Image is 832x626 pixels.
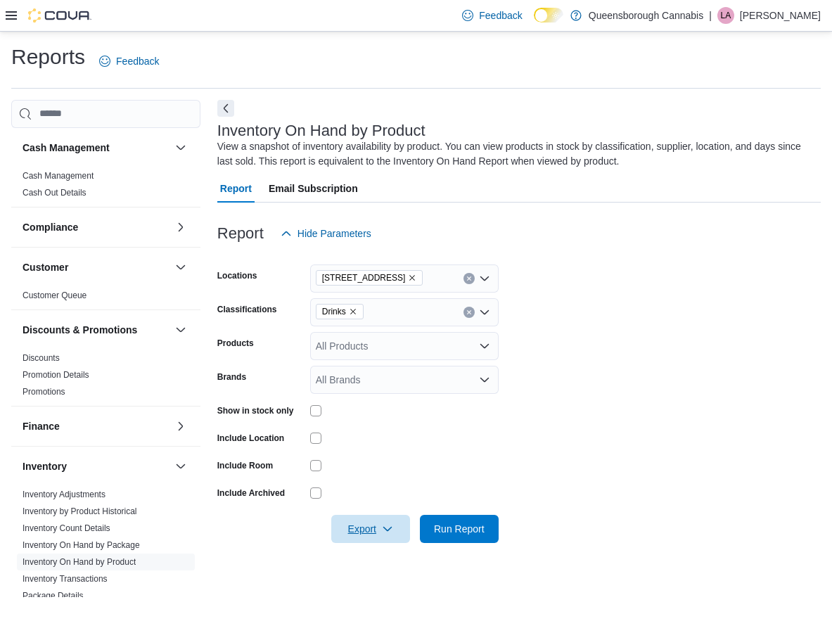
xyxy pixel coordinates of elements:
[217,460,273,471] label: Include Room
[479,340,490,352] button: Open list of options
[23,590,84,601] span: Package Details
[479,374,490,385] button: Open list of options
[420,515,499,543] button: Run Report
[23,539,140,551] span: Inventory On Hand by Package
[23,591,84,601] a: Package Details
[456,1,527,30] a: Feedback
[740,7,821,24] p: [PERSON_NAME]
[23,459,169,473] button: Inventory
[322,305,346,319] span: Drinks
[28,8,91,23] img: Cova
[23,220,169,234] button: Compliance
[220,174,252,203] span: Report
[23,369,89,381] span: Promotion Details
[23,387,65,397] a: Promotions
[172,219,189,236] button: Compliance
[217,139,814,169] div: View a snapshot of inventory availability by product. You can view products in stock by classific...
[23,574,108,584] a: Inventory Transactions
[23,260,169,274] button: Customer
[23,489,105,500] span: Inventory Adjustments
[23,419,169,433] button: Finance
[23,523,110,533] a: Inventory Count Details
[23,556,136,568] span: Inventory On Hand by Product
[23,540,140,550] a: Inventory On Hand by Package
[331,515,410,543] button: Export
[23,171,94,181] a: Cash Management
[217,405,294,416] label: Show in stock only
[11,287,200,309] div: Customer
[217,487,285,499] label: Include Archived
[297,226,371,241] span: Hide Parameters
[217,338,254,349] label: Products
[23,141,169,155] button: Cash Management
[23,170,94,181] span: Cash Management
[217,433,284,444] label: Include Location
[349,307,357,316] button: Remove Drinks from selection in this group
[23,290,87,300] a: Customer Queue
[23,506,137,517] span: Inventory by Product Historical
[23,573,108,585] span: Inventory Transactions
[23,188,87,198] a: Cash Out Details
[23,323,137,337] h3: Discounts & Promotions
[23,290,87,301] span: Customer Queue
[408,274,416,282] button: Remove 1274 56th St from selection in this group
[717,7,734,24] div: Lulu Anastacio
[23,260,68,274] h3: Customer
[11,43,85,71] h1: Reports
[217,100,234,117] button: Next
[479,273,490,284] button: Open list of options
[217,270,257,281] label: Locations
[217,122,425,139] h3: Inventory On Hand by Product
[11,350,200,406] div: Discounts & Promotions
[721,7,731,24] span: LA
[23,323,169,337] button: Discounts & Promotions
[23,523,110,534] span: Inventory Count Details
[23,352,60,364] span: Discounts
[11,167,200,207] div: Cash Management
[275,219,377,248] button: Hide Parameters
[217,304,277,315] label: Classifications
[322,271,406,285] span: [STREET_ADDRESS]
[463,307,475,318] button: Clear input
[23,459,67,473] h3: Inventory
[23,141,110,155] h3: Cash Management
[217,225,264,242] h3: Report
[534,8,563,23] input: Dark Mode
[23,490,105,499] a: Inventory Adjustments
[172,418,189,435] button: Finance
[23,419,60,433] h3: Finance
[94,47,165,75] a: Feedback
[172,458,189,475] button: Inventory
[23,187,87,198] span: Cash Out Details
[709,7,712,24] p: |
[589,7,703,24] p: Queensborough Cannabis
[23,557,136,567] a: Inventory On Hand by Product
[269,174,358,203] span: Email Subscription
[23,353,60,363] a: Discounts
[217,371,246,383] label: Brands
[23,220,78,234] h3: Compliance
[23,370,89,380] a: Promotion Details
[463,273,475,284] button: Clear input
[23,386,65,397] span: Promotions
[23,506,137,516] a: Inventory by Product Historical
[340,515,402,543] span: Export
[434,522,485,536] span: Run Report
[172,321,189,338] button: Discounts & Promotions
[479,8,522,23] span: Feedback
[172,259,189,276] button: Customer
[316,304,364,319] span: Drinks
[316,270,423,286] span: 1274 56th St
[116,54,159,68] span: Feedback
[172,139,189,156] button: Cash Management
[479,307,490,318] button: Open list of options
